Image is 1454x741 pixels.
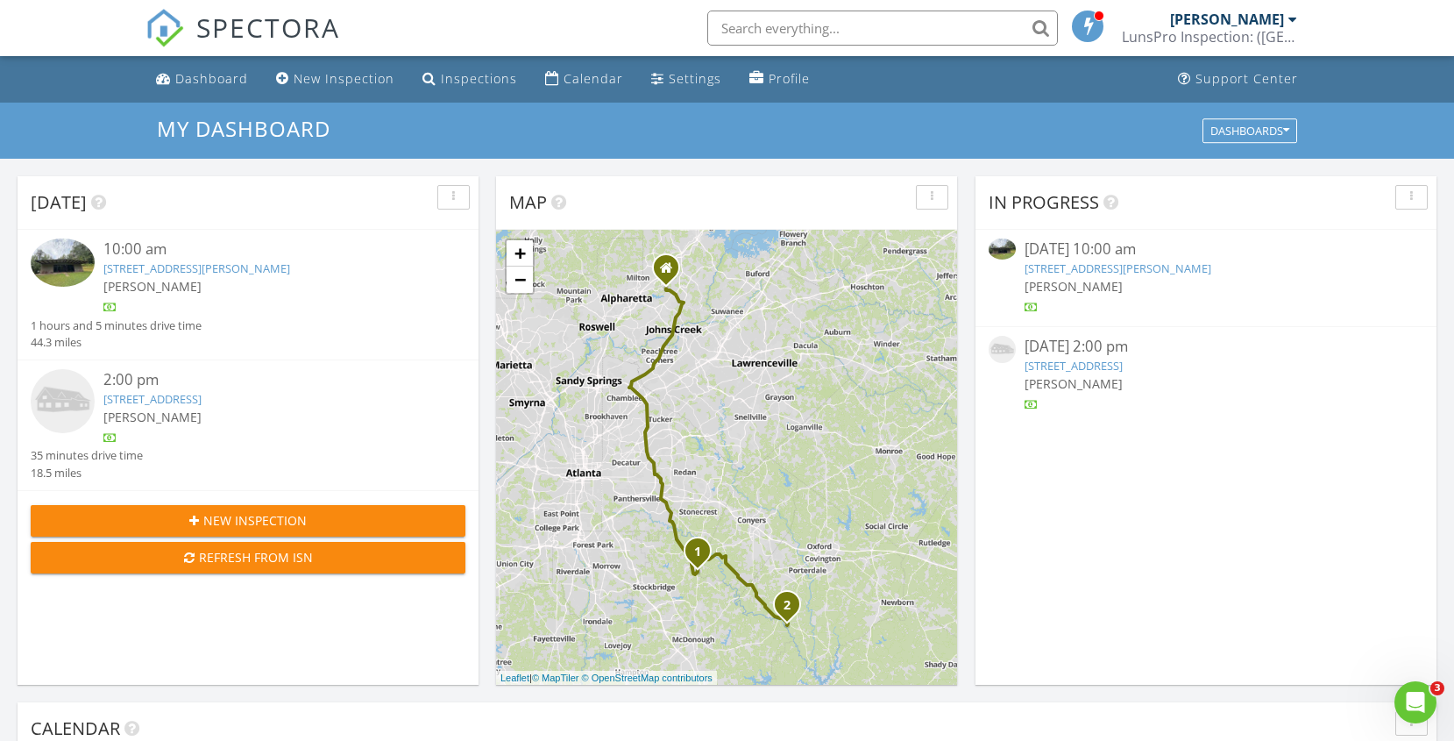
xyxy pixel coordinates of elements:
[1025,239,1387,260] div: [DATE] 10:00 am
[145,9,184,47] img: The Best Home Inspection Software - Spectora
[103,239,429,260] div: 10:00 am
[1195,70,1298,87] div: Support Center
[31,447,143,464] div: 35 minutes drive time
[31,239,95,286] img: 9362145%2Fcover_photos%2FJ8yBUyUv36lW2Lwcke34%2Fsmall.jpg
[149,63,255,96] a: Dashboard
[784,600,791,612] i: 2
[707,11,1058,46] input: Search everything...
[1025,260,1211,276] a: [STREET_ADDRESS][PERSON_NAME]
[31,716,120,740] span: Calendar
[103,278,202,295] span: [PERSON_NAME]
[989,190,1099,214] span: In Progress
[103,260,290,276] a: [STREET_ADDRESS][PERSON_NAME]
[1025,336,1387,358] div: [DATE] 2:00 pm
[507,240,533,267] a: Zoom in
[564,70,623,87] div: Calendar
[694,546,701,559] i: 1
[31,334,202,351] div: 44.3 miles
[989,239,1423,317] a: [DATE] 10:00 am [STREET_ADDRESS][PERSON_NAME] [PERSON_NAME]
[669,70,721,87] div: Settings
[31,317,202,334] div: 1 hours and 5 minutes drive time
[203,511,307,530] span: New Inspection
[1025,358,1123,374] a: [STREET_ADDRESS]
[415,63,524,96] a: Inspections
[31,542,465,574] button: Refresh from ISN
[45,548,451,566] div: Refresh from ISN
[103,391,202,407] a: [STREET_ADDRESS]
[582,673,713,683] a: © OpenStreetMap contributors
[157,114,330,143] span: My Dashboard
[1171,63,1305,96] a: Support Center
[145,24,340,61] a: SPECTORA
[1202,118,1297,143] button: Dashboards
[31,369,95,433] img: house-placeholder-square-ca63347ab8c70e15b013bc22427d3df0f7f082c62ce06d78aee8ec4e70df452f.jpg
[698,551,708,561] div: 803 Bentley Hill Rd, Stockbridge, GA 30281
[769,70,810,87] div: Profile
[31,190,87,214] span: [DATE]
[500,673,529,683] a: Leaflet
[1430,681,1444,695] span: 3
[1210,125,1289,137] div: Dashboards
[103,409,202,425] span: [PERSON_NAME]
[196,9,340,46] span: SPECTORA
[294,70,394,87] div: New Inspection
[644,63,728,96] a: Settings
[1122,28,1297,46] div: LunsPro Inspection: (Atlanta)
[103,369,429,391] div: 2:00 pm
[496,671,717,686] div: |
[989,239,1016,259] img: 9362145%2Fcover_photos%2FJ8yBUyUv36lW2Lwcke34%2Fsmall.jpg
[538,63,630,96] a: Calendar
[441,70,517,87] div: Inspections
[509,190,547,214] span: Map
[1025,375,1123,392] span: [PERSON_NAME]
[742,63,817,96] a: Profile
[31,239,465,351] a: 10:00 am [STREET_ADDRESS][PERSON_NAME] [PERSON_NAME] 1 hours and 5 minutes drive time 44.3 miles
[1025,278,1123,295] span: [PERSON_NAME]
[787,604,798,615] div: 200 White Birch Dr, Covington, GA 30016
[175,70,248,87] div: Dashboard
[1394,681,1436,723] iframe: Intercom live chat
[269,63,401,96] a: New Inspection
[31,505,465,537] button: New Inspection
[31,465,143,481] div: 18.5 miles
[507,267,533,293] a: Zoom out
[532,673,579,683] a: © MapTiler
[666,267,677,278] div: 5174 McGinnis Ferry Road #136, Alpharetta GA 30005
[1170,11,1284,28] div: [PERSON_NAME]
[989,336,1016,363] img: house-placeholder-square-ca63347ab8c70e15b013bc22427d3df0f7f082c62ce06d78aee8ec4e70df452f.jpg
[31,369,465,481] a: 2:00 pm [STREET_ADDRESS] [PERSON_NAME] 35 minutes drive time 18.5 miles
[989,336,1423,414] a: [DATE] 2:00 pm [STREET_ADDRESS] [PERSON_NAME]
